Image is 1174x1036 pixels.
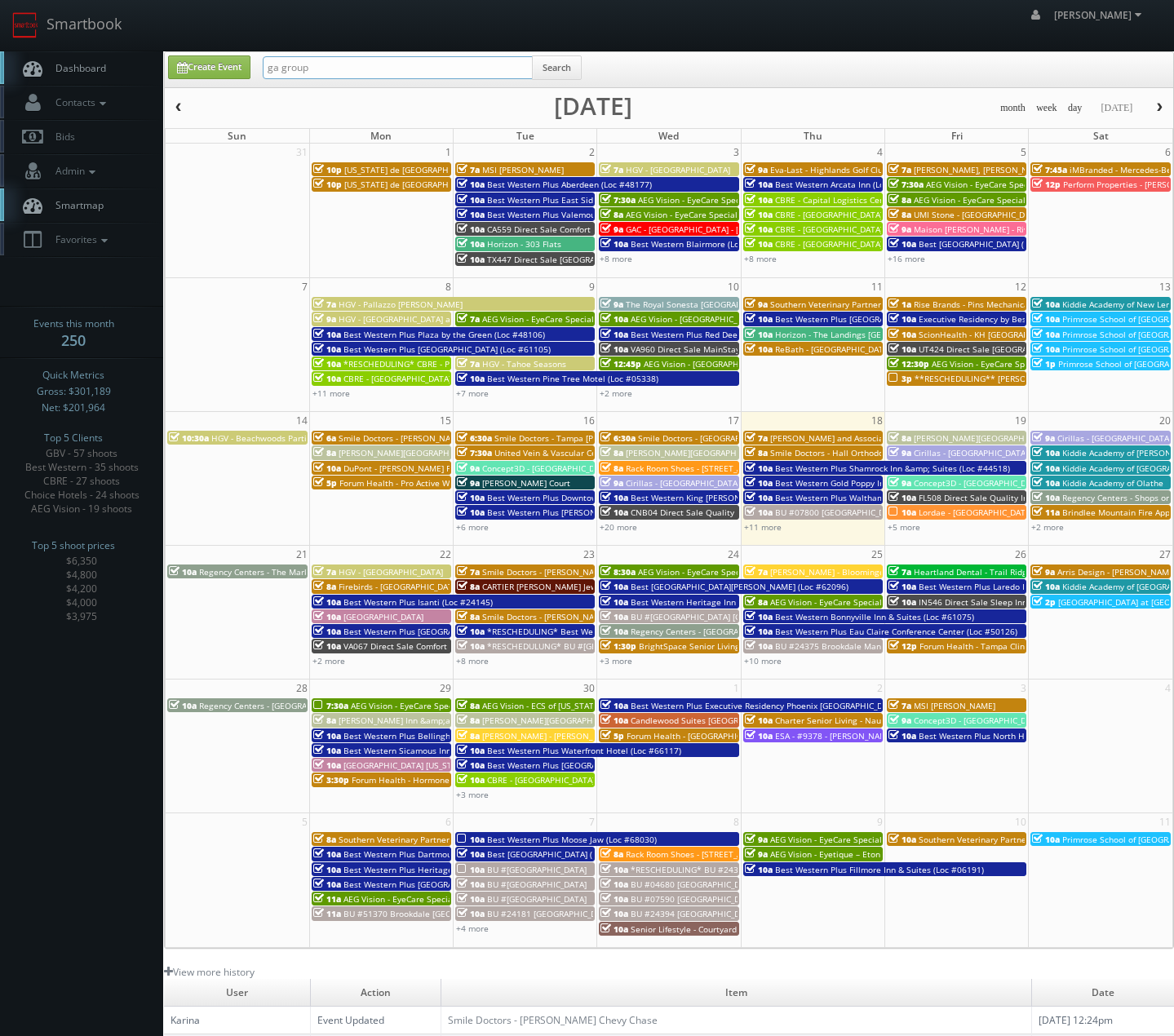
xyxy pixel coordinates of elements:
[600,492,628,503] span: 10a
[487,492,738,503] span: Best Western Plus Downtown [GEOGRAPHIC_DATA] (Loc #48199)
[199,700,383,711] span: Regency Centers - [GEOGRAPHIC_DATA] (63020)
[888,492,916,503] span: 10a
[457,254,485,265] span: 10a
[600,626,628,637] span: 10a
[744,253,777,264] a: +8 more
[1062,98,1088,118] button: day
[914,224,1153,235] span: Maison [PERSON_NAME] - River Oaks Boutique Second Shoot
[343,626,586,637] span: Best Western Plus [GEOGRAPHIC_DATA] & Suites (Loc #61086)
[888,164,911,175] span: 7a
[631,611,813,622] span: BU #[GEOGRAPHIC_DATA] [GEOGRAPHIC_DATA]
[339,566,443,578] span: HGV - [GEOGRAPHIC_DATA]
[312,655,345,666] a: +2 more
[888,432,911,444] span: 8a
[482,611,662,622] span: Smile Doctors - [PERSON_NAME] Orthodontics
[745,447,768,458] span: 8a
[914,299,1061,310] span: Rise Brands - Pins Mechanical Dayton
[169,700,197,711] span: 10a
[1032,477,1060,489] span: 10a
[313,313,336,325] span: 9a
[888,581,916,592] span: 10a
[457,194,485,206] span: 10a
[457,507,485,518] span: 10a
[745,626,773,637] span: 10a
[919,238,1072,250] span: Best [GEOGRAPHIC_DATA] (Loc #62063)
[775,313,982,325] span: Best Western Plus [GEOGRAPHIC_DATA] (Loc #64008)
[339,313,514,325] span: HGV - [GEOGRAPHIC_DATA] and Racquet Club
[600,507,628,518] span: 10a
[919,313,1145,325] span: Executive Residency by Best Western [DATE] (Loc #44764)
[600,224,623,235] span: 9a
[1032,313,1060,325] span: 10a
[312,387,350,399] a: +11 more
[1032,299,1060,310] span: 10a
[770,432,1026,444] span: [PERSON_NAME] and Associates - [US_STATE][GEOGRAPHIC_DATA]
[600,387,632,399] a: +2 more
[313,640,341,652] span: 10a
[169,432,209,444] span: 10:30a
[1032,463,1060,474] span: 10a
[775,238,1036,250] span: CBRE - [GEOGRAPHIC_DATA][STREET_ADDRESS][GEOGRAPHIC_DATA]
[600,477,623,489] span: 9a
[457,209,485,220] span: 10a
[313,432,336,444] span: 6a
[1032,343,1060,355] span: 10a
[482,730,684,742] span: [PERSON_NAME] - [PERSON_NAME] Columbus Circle
[600,432,636,444] span: 6:30a
[888,194,911,206] span: 8a
[600,581,628,592] span: 10a
[482,313,797,325] span: AEG Vision - EyeCare Specialties of [US_STATE] – EyeCare in [GEOGRAPHIC_DATA]
[626,463,775,474] span: Rack Room Shoes - [STREET_ADDRESS]
[344,164,569,175] span: [US_STATE] de [GEOGRAPHIC_DATA] - [GEOGRAPHIC_DATA]
[457,164,480,175] span: 7a
[457,179,485,190] span: 10a
[343,596,493,608] span: Best Western Plus Isanti (Loc #24145)
[457,313,480,325] span: 7a
[888,507,916,518] span: 10a
[1032,507,1060,518] span: 11a
[1032,492,1060,503] span: 10a
[775,179,924,190] span: Best Western Arcata Inn (Loc #05505)
[1031,521,1064,533] a: +2 more
[487,640,728,652] span: *RESCHEDULUNG* BU #[GEOGRAPHIC_DATA][PERSON_NAME]
[199,566,370,578] span: Regency Centers - The Marketplace (80099)
[457,715,480,726] span: 8a
[339,715,578,726] span: [PERSON_NAME] Inn &amp;amp;amp; Suites [PERSON_NAME]
[600,194,636,206] span: 7:30a
[745,329,773,340] span: 10a
[745,596,768,608] span: 8a
[600,447,623,458] span: 8a
[487,179,652,190] span: Best Western Plus Aberdeen (Loc #48177)
[919,730,1154,742] span: Best Western Plus North Houston Inn & Suites (Loc #44475)
[888,209,911,220] span: 8a
[339,581,460,592] span: Firebirds - [GEOGRAPHIC_DATA]
[494,447,704,458] span: United Vein & Vascular Centers - [GEOGRAPHIC_DATA]
[888,447,911,458] span: 9a
[457,611,480,622] span: 8a
[914,209,1042,220] span: UMI Stone - [GEOGRAPHIC_DATA]
[313,477,337,489] span: 5p
[456,521,489,533] a: +6 more
[919,343,1072,355] span: UT424 Direct Sale [GEOGRAPHIC_DATA]
[457,626,485,637] span: 10a
[313,373,341,384] span: 10a
[745,209,773,220] span: 10a
[487,507,759,518] span: Best Western Plus [PERSON_NAME][GEOGRAPHIC_DATA] (Loc #66006)
[888,299,911,310] span: 1a
[1032,581,1060,592] span: 10a
[745,238,773,250] span: 10a
[1032,596,1056,608] span: 2p
[313,566,336,578] span: 7a
[775,640,902,652] span: BU #24375 Brookdale Mandarin
[1032,447,1060,458] span: 10a
[482,164,564,175] span: MSI [PERSON_NAME]
[631,626,815,637] span: Regency Centers - [GEOGRAPHIC_DATA] (90017)
[775,463,1010,474] span: Best Western Plus Shamrock Inn &amp; Suites (Loc #44518)
[914,432,1058,444] span: [PERSON_NAME][GEOGRAPHIC_DATA]
[600,313,628,325] span: 10a
[914,700,995,711] span: MSI [PERSON_NAME]
[745,566,768,578] span: 7a
[313,611,341,622] span: 10a
[914,447,1109,458] span: Cirillas - [GEOGRAPHIC_DATA] ([STREET_ADDRESS])
[343,329,545,340] span: Best Western Plus Plaza by the Green (Loc #48106)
